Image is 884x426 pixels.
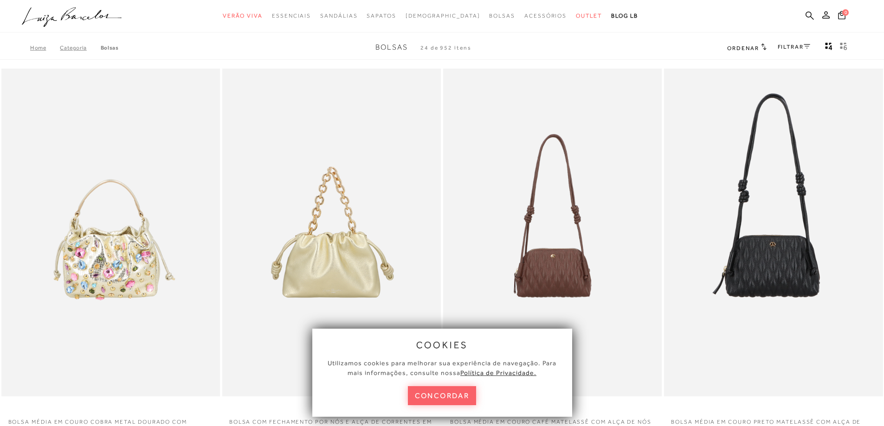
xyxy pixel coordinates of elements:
[223,70,440,395] img: BOLSA COM FECHAMENTO POR NÓS E ALÇA DE CORRENTES EM COURO DOURADO PEQUENA
[60,45,100,51] a: Categoria
[835,10,848,23] button: 0
[576,13,602,19] span: Outlet
[101,45,119,51] a: Bolsas
[223,13,263,19] span: Verão Viva
[406,13,480,19] span: [DEMOGRAPHIC_DATA]
[727,45,759,51] span: Ordenar
[778,44,810,50] a: FILTRAR
[367,7,396,25] a: noSubCategoriesText
[837,42,850,54] button: gridText6Desc
[420,45,471,51] span: 24 de 952 itens
[524,7,567,25] a: noSubCategoriesText
[842,9,849,16] span: 0
[408,386,477,405] button: concordar
[223,7,263,25] a: noSubCategoriesText
[2,70,219,395] img: BOLSA MÉDIA EM COURO COBRA METAL DOURADO COM PEDRAS APLICADAS
[223,70,440,395] a: BOLSA COM FECHAMENTO POR NÓS E ALÇA DE CORRENTES EM COURO DOURADO PEQUENA BOLSA COM FECHAMENTO PO...
[611,7,638,25] a: BLOG LB
[320,13,357,19] span: Sandálias
[611,13,638,19] span: BLOG LB
[328,359,556,376] span: Utilizamos cookies para melhorar sua experiência de navegação. Para mais informações, consulte nossa
[2,70,219,395] a: BOLSA MÉDIA EM COURO COBRA METAL DOURADO COM PEDRAS APLICADAS BOLSA MÉDIA EM COURO COBRA METAL DO...
[406,7,480,25] a: noSubCategoriesText
[665,70,882,395] img: BOLSA MÉDIA EM COURO PRETO MATELASSÊ COM ALÇA DE NÓS
[489,7,515,25] a: noSubCategoriesText
[822,42,835,54] button: Mostrar 4 produtos por linha
[489,13,515,19] span: Bolsas
[460,369,536,376] a: Política de Privacidade.
[30,45,60,51] a: Home
[272,7,311,25] a: noSubCategoriesText
[444,70,661,395] img: BOLSA MÉDIA EM COURO CAFÉ MATELASSÊ COM ALÇA DE NÓS
[524,13,567,19] span: Acessórios
[367,13,396,19] span: Sapatos
[576,7,602,25] a: noSubCategoriesText
[320,7,357,25] a: noSubCategoriesText
[272,13,311,19] span: Essenciais
[375,43,408,51] span: Bolsas
[665,70,882,395] a: BOLSA MÉDIA EM COURO PRETO MATELASSÊ COM ALÇA DE NÓS BOLSA MÉDIA EM COURO PRETO MATELASSÊ COM ALÇ...
[444,70,661,395] a: BOLSA MÉDIA EM COURO CAFÉ MATELASSÊ COM ALÇA DE NÓS BOLSA MÉDIA EM COURO CAFÉ MATELASSÊ COM ALÇA ...
[416,340,468,350] span: cookies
